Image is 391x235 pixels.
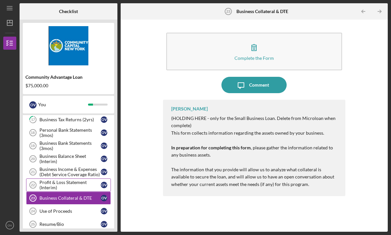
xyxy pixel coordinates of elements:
div: O V [101,143,107,149]
div: O V [101,169,107,175]
div: O V [101,195,107,201]
b: Checklist [59,9,78,14]
div: O V [101,116,107,123]
div: O V [101,156,107,162]
div: Complete the Form [234,56,274,60]
tspan: 21 [31,170,35,174]
div: Resume/Bio [39,222,101,227]
div: $75,000.00 [25,83,112,88]
div: O V [101,208,107,214]
div: [PERSON_NAME] [171,106,208,111]
tspan: 23 [31,196,35,200]
div: You [38,99,88,110]
a: 24Use of ProceedsOV [26,205,111,218]
button: Comment [221,77,287,93]
div: Profit & Loss Statement (Interim) [39,180,101,190]
div: Business Collateral & DTE [39,195,101,201]
div: Business Income & Expenses (Debt Service Coverage Ratio) [39,167,101,177]
tspan: 23 [226,9,230,13]
tspan: 17 [31,118,35,122]
a: 23Business Collateral & DTEOV [26,192,111,205]
div: O V [101,182,107,188]
tspan: 24 [31,209,35,213]
a: 17Business Tax Returns (2yrs)OV [26,113,111,126]
div: Comment [249,77,269,93]
button: Complete the Form [166,33,342,70]
p: (HOLDING HERE - only for the Small Business Loan. Delete from Microloan when complete) [171,115,339,129]
div: Business Tax Returns (2yrs) [39,117,101,122]
a: 18Personal Bank Statements (3mos)OV [26,126,111,139]
div: Personal Bank Statements (3mos) [39,127,101,138]
div: O V [101,129,107,136]
a: 22Profit & Loss Statement (Interim)OV [26,178,111,192]
div: Community Advantage Loan [25,75,112,80]
b: Business Collateral & DTE [236,9,288,14]
a: 19Business Bank Statements (3mos)OV [26,139,111,152]
img: Product logo [23,26,114,65]
tspan: 25 [31,222,35,226]
button: OV [3,219,16,232]
tspan: 19 [31,144,35,148]
text: OV [8,224,12,227]
a: 20Business Balance Sheet (Interim)OV [26,152,111,165]
div: O V [29,101,37,109]
div: O V [101,221,107,227]
a: 21Business Income & Expenses (Debt Service Coverage Ratio)OV [26,165,111,178]
tspan: 20 [31,157,35,161]
strong: In preparation for completing this form [171,145,251,150]
p: This form collects information regarding the assets owned by your business. , please gather the i... [171,129,339,188]
tspan: 18 [31,131,35,135]
div: Use of Proceeds [39,209,101,214]
tspan: 22 [31,183,35,187]
div: Business Balance Sheet (Interim) [39,154,101,164]
div: Business Bank Statements (3mos) [39,141,101,151]
a: 25Resume/BioOV [26,218,111,231]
